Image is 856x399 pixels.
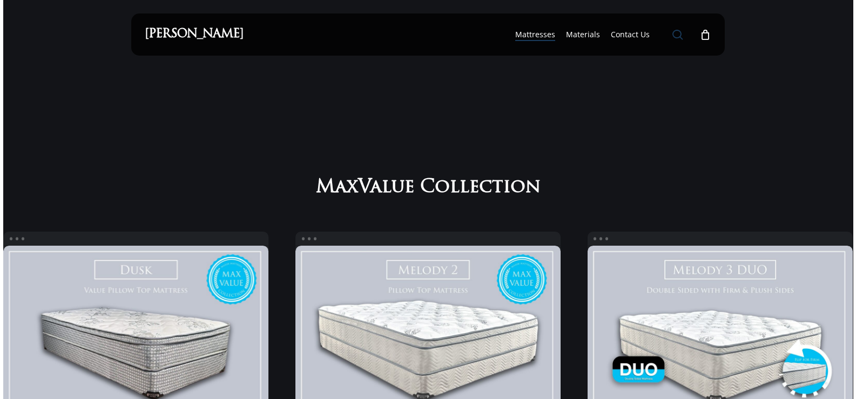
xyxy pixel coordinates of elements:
[611,29,650,40] a: Contact Us
[699,29,711,40] a: Cart
[566,29,600,39] span: Materials
[311,175,545,199] h2: MaxValue Collection
[515,29,555,39] span: Mattresses
[145,29,244,40] a: [PERSON_NAME]
[566,29,600,40] a: Materials
[515,29,555,40] a: Mattresses
[420,177,541,199] span: Collection
[611,29,650,39] span: Contact Us
[316,177,414,199] span: MaxValue
[510,13,711,56] nav: Main Menu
